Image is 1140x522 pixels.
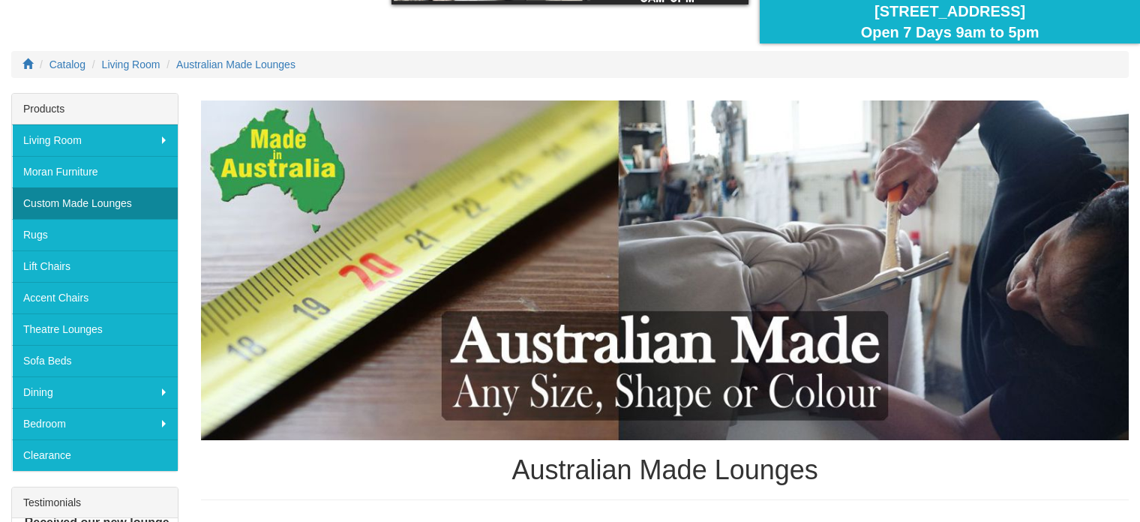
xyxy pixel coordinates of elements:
[201,455,1129,485] h1: Australian Made Lounges
[12,219,178,250] a: Rugs
[12,187,178,219] a: Custom Made Lounges
[12,156,178,187] a: Moran Furniture
[176,58,295,70] a: Australian Made Lounges
[12,487,178,518] div: Testimonials
[12,250,178,282] a: Lift Chairs
[12,282,178,313] a: Accent Chairs
[12,313,178,345] a: Theatre Lounges
[49,58,85,70] a: Catalog
[12,439,178,471] a: Clearance
[102,58,160,70] a: Living Room
[12,408,178,439] a: Bedroom
[12,345,178,376] a: Sofa Beds
[12,94,178,124] div: Products
[12,376,178,408] a: Dining
[12,124,178,156] a: Living Room
[201,100,1129,440] img: Australian Made Lounges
